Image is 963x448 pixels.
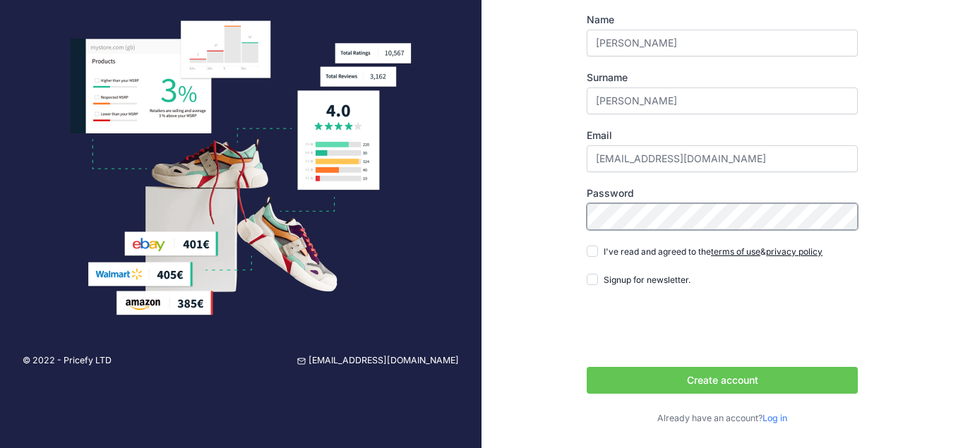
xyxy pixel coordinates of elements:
[587,301,801,356] iframe: reCAPTCHA
[587,13,858,27] label: Name
[587,367,858,394] button: Create account
[587,128,858,143] label: Email
[587,186,858,200] label: Password
[23,354,112,368] p: © 2022 - Pricefy LTD
[604,274,690,285] span: Signup for newsletter.
[587,412,858,425] p: Already have an account?
[297,354,459,368] a: [EMAIL_ADDRESS][DOMAIN_NAME]
[711,246,760,257] a: terms of use
[762,413,787,423] a: Log in
[766,246,823,257] a: privacy policy
[587,71,858,85] label: Surname
[604,246,823,257] span: I've read and agreed to the &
